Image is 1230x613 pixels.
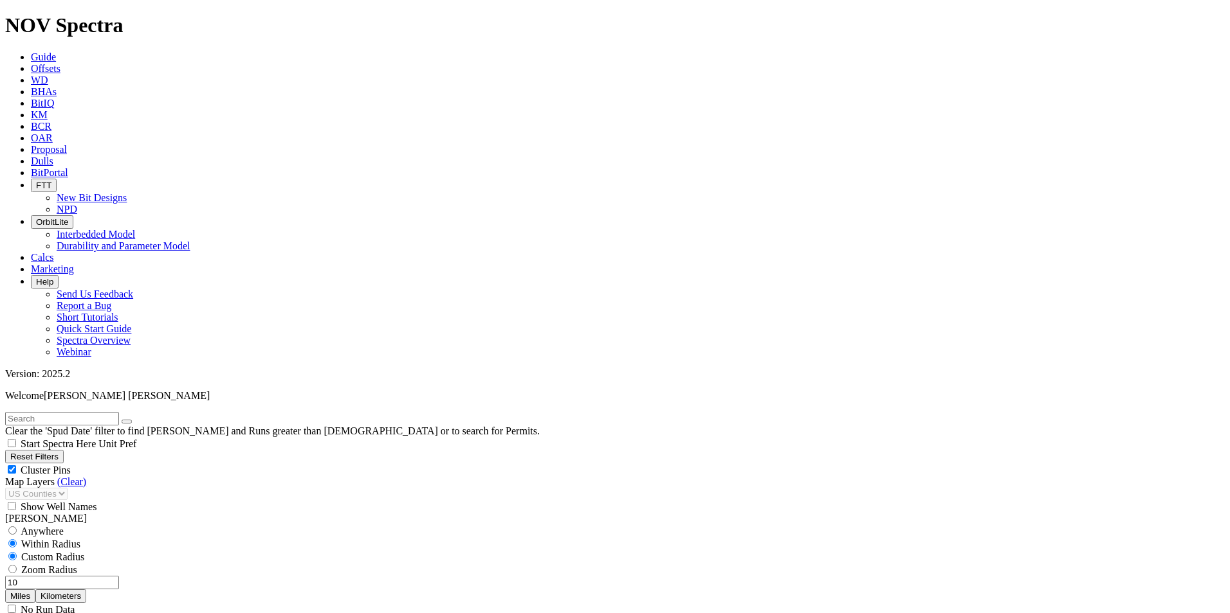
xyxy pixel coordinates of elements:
[5,368,1225,380] div: Version: 2025.2
[31,86,57,97] a: BHAs
[31,63,60,74] a: Offsets
[57,335,131,346] a: Spectra Overview
[57,192,127,203] a: New Bit Designs
[57,229,135,240] a: Interbedded Model
[5,412,119,425] input: Search
[57,476,86,487] a: (Clear)
[31,98,54,109] a: BitIQ
[31,51,56,62] a: Guide
[31,275,59,289] button: Help
[31,109,48,120] a: KM
[57,346,91,357] a: Webinar
[5,390,1225,402] p: Welcome
[57,323,131,334] a: Quick Start Guide
[31,144,67,155] a: Proposal
[5,513,1225,524] div: [PERSON_NAME]
[31,252,54,263] a: Calcs
[5,425,540,436] span: Clear the 'Spud Date' filter to find [PERSON_NAME] and Runs greater than [DEMOGRAPHIC_DATA] or to...
[5,589,35,603] button: Miles
[36,181,51,190] span: FTT
[57,240,190,251] a: Durability and Parameter Model
[98,438,136,449] span: Unit Pref
[5,576,119,589] input: 0.0
[31,167,68,178] a: BitPortal
[57,312,118,323] a: Short Tutorials
[35,589,86,603] button: Kilometers
[31,155,53,166] a: Dulls
[31,121,51,132] a: BCR
[5,450,64,463] button: Reset Filters
[31,263,74,274] a: Marketing
[31,179,57,192] button: FTT
[21,526,64,537] span: Anywhere
[21,564,77,575] span: Zoom Radius
[21,501,96,512] span: Show Well Names
[31,132,53,143] a: OAR
[8,439,16,447] input: Start Spectra Here
[21,438,96,449] span: Start Spectra Here
[31,215,73,229] button: OrbitLite
[36,217,68,227] span: OrbitLite
[31,75,48,85] a: WD
[5,476,55,487] span: Map Layers
[36,277,53,287] span: Help
[21,538,80,549] span: Within Radius
[57,300,111,311] a: Report a Bug
[21,551,84,562] span: Custom Radius
[5,13,1225,37] h1: NOV Spectra
[44,390,210,401] span: [PERSON_NAME] [PERSON_NAME]
[21,465,71,475] span: Cluster Pins
[57,204,77,215] a: NPD
[57,289,133,299] a: Send Us Feedback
